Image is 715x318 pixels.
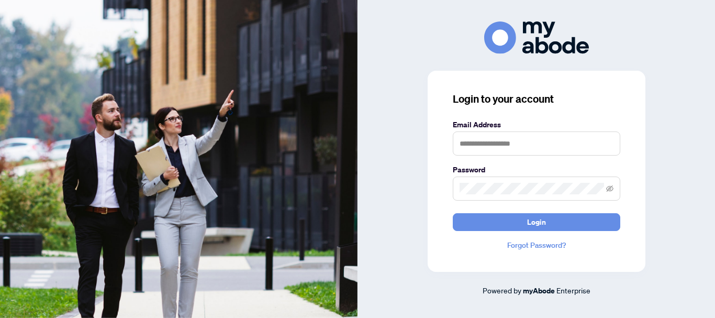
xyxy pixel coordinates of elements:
span: Login [527,214,546,231]
span: eye-invisible [606,185,613,192]
span: Enterprise [556,286,590,295]
label: Email Address [453,119,620,130]
a: Forgot Password? [453,239,620,251]
a: myAbode [523,285,555,297]
button: Login [453,213,620,231]
img: ma-logo [484,21,589,53]
label: Password [453,164,620,176]
h3: Login to your account [453,92,620,106]
span: Powered by [483,286,521,295]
